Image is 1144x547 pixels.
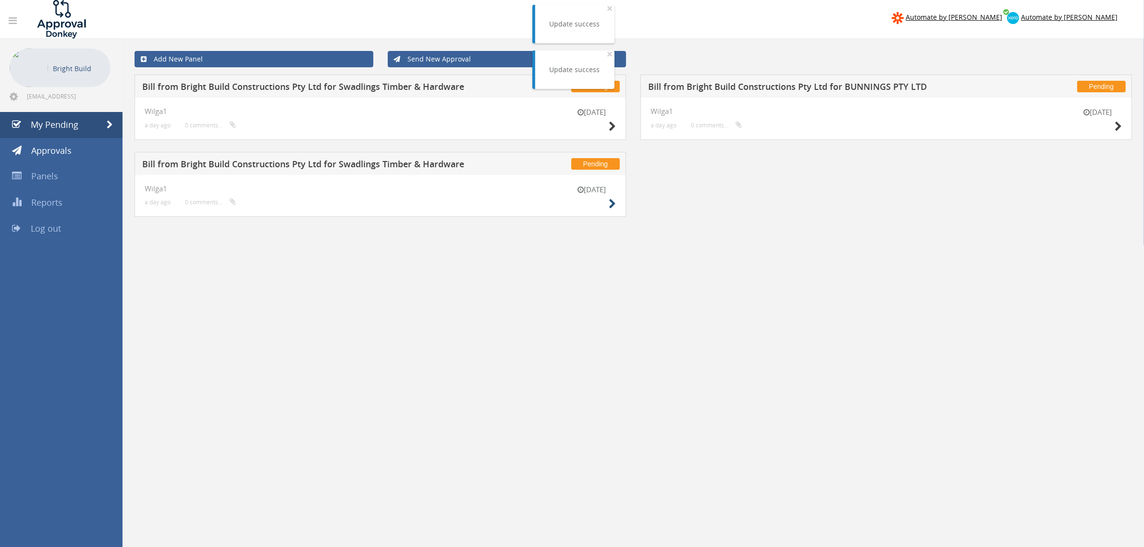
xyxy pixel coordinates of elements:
span: Pending [571,158,620,170]
small: 0 comments... [691,122,742,129]
h5: Bill from Bright Build Constructions Pty Ltd for Swadlings Timber & Hardware [142,82,476,94]
small: a day ago [651,122,677,129]
a: Add New Panel [135,51,373,67]
small: a day ago [145,122,171,129]
img: zapier-logomark.png [892,12,904,24]
span: Pending [1077,81,1126,92]
span: Panels [31,170,58,182]
h4: Wilga1 [145,107,616,115]
small: [DATE] [568,107,616,117]
a: Send New Approval [388,51,627,67]
span: Automate by [PERSON_NAME] [1021,12,1118,22]
span: My Pending [31,119,78,130]
small: 0 comments... [185,122,236,129]
small: [DATE] [1074,107,1122,117]
h4: Wilga1 [651,107,1122,115]
small: 0 comments... [185,199,236,206]
span: Reports [31,197,62,208]
small: a day ago [145,199,171,206]
h5: Bill from Bright Build Constructions Pty Ltd for BUNNINGS PTY LTD [648,82,982,94]
small: [DATE] [568,185,616,195]
span: × [607,47,613,61]
span: Approvals [31,145,72,156]
span: Log out [31,223,61,234]
h4: Wilga1 [145,185,616,193]
span: Automate by [PERSON_NAME] [906,12,1002,22]
p: Bright Build [53,62,106,75]
h5: Bill from Bright Build Constructions Pty Ltd for Swadlings Timber & Hardware [142,160,476,172]
img: xero-logo.png [1007,12,1019,24]
div: Update success [550,65,600,75]
span: [EMAIL_ADDRESS][DOMAIN_NAME] [27,92,109,100]
div: Update success [550,19,600,29]
span: × [607,1,613,15]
